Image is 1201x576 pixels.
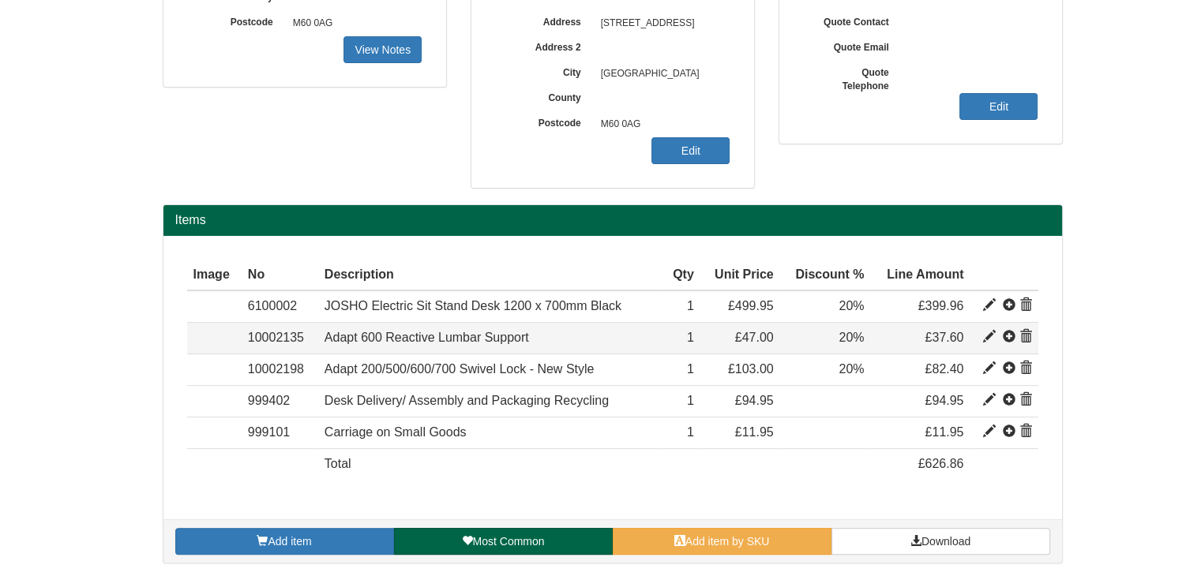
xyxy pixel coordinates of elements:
[925,394,963,407] span: £94.95
[495,62,593,80] label: City
[925,425,963,439] span: £11.95
[803,11,901,29] label: Quote Contact
[242,417,318,448] td: 999101
[831,528,1050,555] a: Download
[839,299,864,312] span: 20%
[839,331,864,344] span: 20%
[803,62,901,93] label: Quote Telephone
[472,535,544,548] span: Most Common
[318,448,662,479] td: Total
[325,331,529,344] span: Adapt 600 Reactive Lumbar Support
[925,331,963,344] span: £37.60
[325,394,609,407] span: Desk Delivery/ Assembly and Packaging Recycling
[735,331,774,344] span: £47.00
[687,362,694,376] span: 1
[918,457,964,470] span: £626.86
[735,394,774,407] span: £94.95
[495,112,593,130] label: Postcode
[662,260,700,291] th: Qty
[728,299,774,312] span: £499.95
[187,260,242,291] th: Image
[839,362,864,376] span: 20%
[242,354,318,386] td: 10002198
[593,62,730,87] span: [GEOGRAPHIC_DATA]
[870,260,970,291] th: Line Amount
[685,535,770,548] span: Add item by SKU
[242,260,318,291] th: No
[959,93,1038,120] a: Edit
[687,299,694,312] span: 1
[242,386,318,417] td: 999402
[285,11,422,36] span: M60 0AG
[242,290,318,322] td: 6100002
[687,425,694,439] span: 1
[925,362,963,376] span: £82.40
[780,260,871,291] th: Discount %
[803,36,901,54] label: Quote Email
[495,11,593,29] label: Address
[687,331,694,344] span: 1
[268,535,311,548] span: Add item
[593,112,730,137] span: M60 0AG
[325,362,595,376] span: Adapt 200/500/600/700 Swivel Lock - New Style
[242,323,318,354] td: 10002135
[700,260,780,291] th: Unit Price
[651,137,730,164] a: Edit
[495,36,593,54] label: Address 2
[687,394,694,407] span: 1
[593,11,730,36] span: [STREET_ADDRESS]
[325,299,621,312] span: JOSHO Electric Sit Stand Desk 1200 x 700mm Black
[921,535,970,548] span: Download
[343,36,422,63] a: View Notes
[735,425,774,439] span: £11.95
[325,425,467,439] span: Carriage on Small Goods
[495,87,593,105] label: County
[175,213,1050,227] h2: Items
[187,11,285,29] label: Postcode
[318,260,662,291] th: Description
[918,299,964,312] span: £399.96
[728,362,774,376] span: £103.00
